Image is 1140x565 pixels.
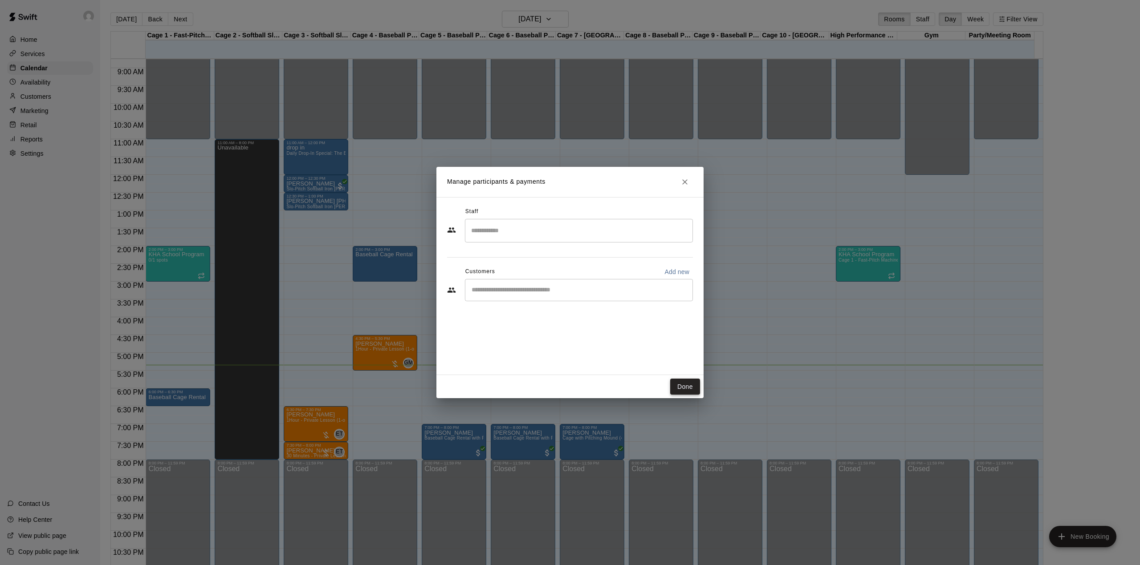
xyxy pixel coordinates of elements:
svg: Customers [447,286,456,295]
div: Start typing to search customers... [465,279,693,301]
p: Add new [664,267,689,276]
div: Search staff [465,219,693,242]
span: Customers [465,265,495,279]
span: Staff [465,205,478,219]
svg: Staff [447,226,456,234]
button: Close [677,174,693,190]
button: Add new [661,265,693,279]
button: Done [670,379,700,395]
p: Manage participants & payments [447,177,546,186]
